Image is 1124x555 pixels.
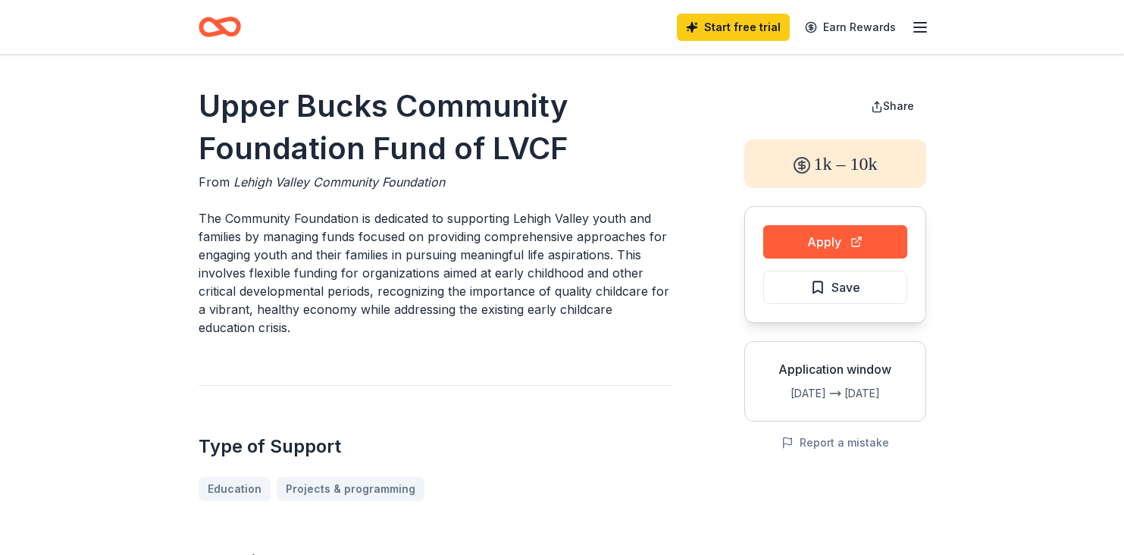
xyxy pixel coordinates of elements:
span: Lehigh Valley Community Foundation [233,174,445,190]
span: Share [883,99,914,112]
a: Earn Rewards [796,14,905,41]
h1: Upper Bucks Community Foundation Fund of LVCF [199,85,672,170]
div: From [199,173,672,191]
p: The Community Foundation is dedicated to supporting Lehigh Valley youth and families by managing ... [199,209,672,337]
button: Report a mistake [781,434,889,452]
button: Share [859,91,926,121]
h2: Type of Support [199,434,672,459]
div: [DATE] [844,384,913,403]
span: Save [831,277,860,297]
button: Apply [763,225,907,259]
a: Home [199,9,241,45]
a: Start free trial [677,14,790,41]
button: Save [763,271,907,304]
div: [DATE] [757,384,826,403]
div: Application window [757,360,913,378]
div: 1k – 10k [744,140,926,188]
